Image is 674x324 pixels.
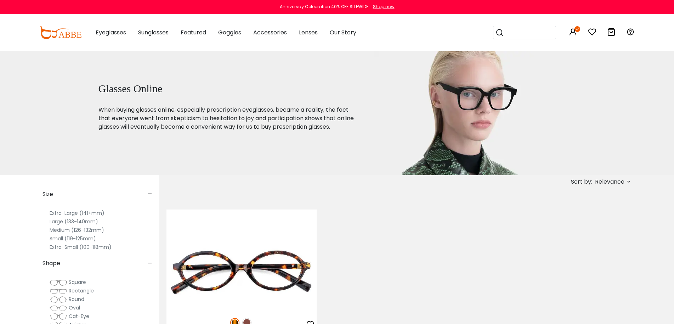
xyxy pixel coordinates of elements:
label: Small (119-125mm) [50,234,96,243]
span: - [148,186,152,203]
label: Large (133-140mm) [50,217,98,226]
h1: Glasses Online [98,82,356,95]
img: Cat-Eye.png [50,313,67,320]
span: Lenses [299,28,318,37]
span: Goggles [218,28,241,37]
span: Sort by: [571,178,592,186]
span: Relevance [595,175,624,188]
div: Shop now [373,4,395,10]
span: - [148,255,152,272]
span: Eyeglasses [96,28,126,37]
label: Extra-Small (100-118mm) [50,243,112,251]
img: Square.png [50,279,67,286]
label: Extra-Large (141+mm) [50,209,104,217]
img: abbeglasses.com [40,26,81,39]
span: Square [69,279,86,286]
img: Rectangle.png [50,287,67,295]
a: Shop now [369,4,395,10]
span: Sunglasses [138,28,169,37]
img: Tortoise Knowledge - Acetate ,Universal Bridge Fit [166,235,317,310]
img: Round.png [50,296,67,303]
span: Round [69,296,84,303]
img: glasses online [374,51,554,175]
span: Oval [69,304,80,311]
div: Anniversay Celebration 40% OFF SITEWIDE [280,4,368,10]
span: Cat-Eye [69,313,89,320]
label: Medium (126-132mm) [50,226,104,234]
span: Our Story [330,28,356,37]
span: Accessories [253,28,287,37]
img: Oval.png [50,305,67,312]
p: When buying glasses online, especially prescription eyeglasses, became a reality, the fact that e... [98,106,356,131]
span: Featured [181,28,206,37]
span: Size [43,186,53,203]
span: Shape [43,255,60,272]
span: Rectangle [69,287,94,294]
